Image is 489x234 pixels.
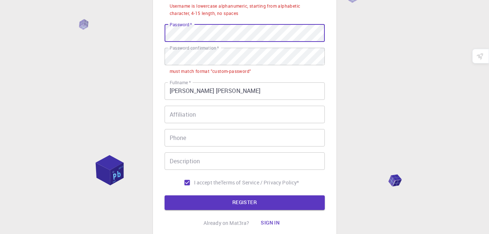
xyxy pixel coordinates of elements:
button: Sign in [255,216,285,230]
p: Already on Mat3ra? [204,219,249,227]
label: Fullname [170,79,191,86]
a: Terms of Service / Privacy Policy* [221,179,299,186]
span: I accept the [194,179,221,186]
button: REGISTER [165,195,325,210]
label: Password [170,22,192,28]
label: Password confirmation [170,45,219,51]
div: must match format "custom-password" [170,68,251,75]
p: Terms of Service / Privacy Policy * [221,179,299,186]
div: Username is lowercase alphanumeric, starting from alphabetic character, 4-15 length, no spaces [170,3,320,17]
